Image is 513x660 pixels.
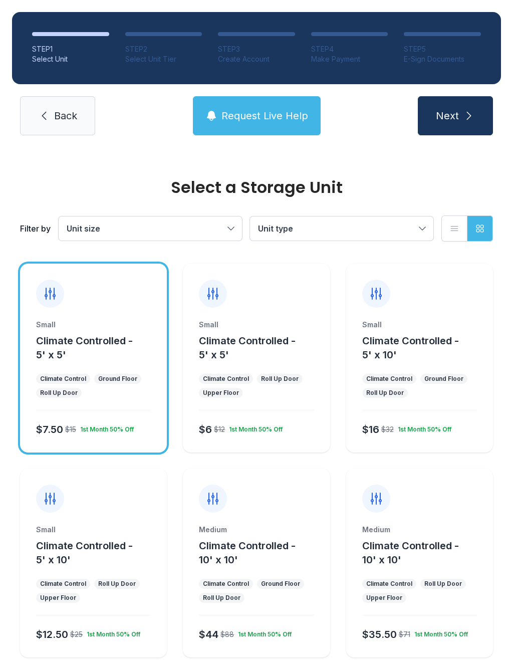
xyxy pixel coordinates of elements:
[40,389,78,397] div: Roll Up Door
[40,594,76,602] div: Upper Floor
[362,335,459,361] span: Climate Controlled - 5' x 10'
[366,375,412,383] div: Climate Control
[366,594,402,602] div: Upper Floor
[36,335,133,361] span: Climate Controlled - 5' x 5'
[36,539,163,567] button: Climate Controlled - 5' x 10'
[362,539,489,567] button: Climate Controlled - 10' x 10'
[381,424,394,434] div: $32
[203,389,239,397] div: Upper Floor
[36,525,151,535] div: Small
[261,580,300,588] div: Ground Floor
[250,216,433,241] button: Unit type
[258,224,293,234] span: Unit type
[20,179,493,195] div: Select a Storage Unit
[410,626,468,638] div: 1st Month 50% Off
[32,54,109,64] div: Select Unit
[40,375,86,383] div: Climate Control
[234,626,292,638] div: 1st Month 50% Off
[76,421,134,433] div: 1st Month 50% Off
[36,422,63,436] div: $7.50
[199,334,326,362] button: Climate Controlled - 5' x 5'
[404,44,481,54] div: STEP 5
[261,375,299,383] div: Roll Up Door
[125,54,202,64] div: Select Unit Tier
[65,424,76,434] div: $15
[214,424,225,434] div: $12
[199,627,218,641] div: $44
[98,375,137,383] div: Ground Floor
[98,580,136,588] div: Roll Up Door
[220,629,234,639] div: $88
[199,320,314,330] div: Small
[218,44,295,54] div: STEP 3
[199,539,326,567] button: Climate Controlled - 10' x 10'
[203,594,240,602] div: Roll Up Door
[362,525,477,535] div: Medium
[199,335,296,361] span: Climate Controlled - 5' x 5'
[404,54,481,64] div: E-Sign Documents
[394,421,451,433] div: 1st Month 50% Off
[36,540,133,566] span: Climate Controlled - 5' x 10'
[311,54,388,64] div: Make Payment
[70,629,83,639] div: $25
[362,540,459,566] span: Climate Controlled - 10' x 10'
[59,216,242,241] button: Unit size
[125,44,202,54] div: STEP 2
[221,109,308,123] span: Request Live Help
[362,320,477,330] div: Small
[36,627,68,641] div: $12.50
[225,421,283,433] div: 1st Month 50% Off
[54,109,77,123] span: Back
[424,580,462,588] div: Roll Up Door
[40,580,86,588] div: Climate Control
[199,422,212,436] div: $6
[362,422,379,436] div: $16
[218,54,295,64] div: Create Account
[32,44,109,54] div: STEP 1
[366,580,412,588] div: Climate Control
[366,389,404,397] div: Roll Up Door
[203,580,249,588] div: Climate Control
[36,320,151,330] div: Small
[436,109,459,123] span: Next
[36,334,163,362] button: Climate Controlled - 5' x 5'
[362,627,397,641] div: $35.50
[67,224,100,234] span: Unit size
[199,525,314,535] div: Medium
[83,626,140,638] div: 1st Month 50% Off
[199,540,296,566] span: Climate Controlled - 10' x 10'
[424,375,463,383] div: Ground Floor
[203,375,249,383] div: Climate Control
[311,44,388,54] div: STEP 4
[20,223,51,235] div: Filter by
[399,629,410,639] div: $71
[362,334,489,362] button: Climate Controlled - 5' x 10'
